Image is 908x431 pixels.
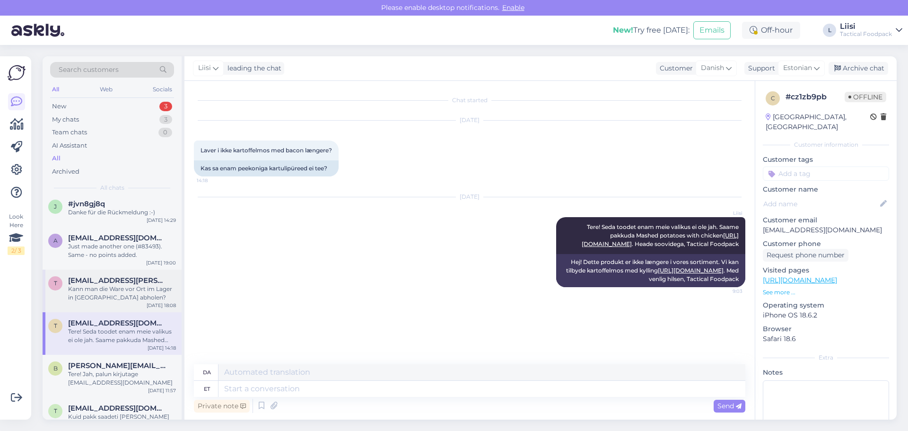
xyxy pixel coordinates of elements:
div: [DATE] 14:18 [148,344,176,352]
div: [DATE] 14:29 [147,217,176,224]
div: et [204,381,210,397]
div: Kuid pakk saadeti [PERSON_NAME] paiku välja ning tühistamise korral peaksite selle [PERSON_NAME] ... [68,413,176,430]
span: t [54,280,57,287]
div: Chat started [194,96,745,105]
b: New! [613,26,633,35]
div: leading the chat [224,63,281,73]
p: Notes [763,368,889,378]
div: 3 [159,102,172,111]
button: Emails [693,21,731,39]
div: L [823,24,836,37]
span: Estonian [783,63,812,73]
p: Safari 18.6 [763,334,889,344]
span: Laver i ikke kartoffelmos med bacon længere? [201,147,332,154]
div: [DATE] 18:08 [147,302,176,309]
span: Danish [701,63,724,73]
span: thilo.neyers@gmx.de [68,276,166,285]
span: Offline [845,92,886,102]
img: Askly Logo [8,64,26,82]
div: 2 / 3 [8,246,25,255]
div: Try free [DATE]: [613,25,690,36]
div: Socials [151,83,174,96]
span: c [771,95,775,102]
div: Web [98,83,114,96]
p: Customer name [763,185,889,194]
div: Archive chat [829,62,888,75]
span: Liisi [707,210,742,217]
p: Operating system [763,300,889,310]
a: [URL][DOMAIN_NAME] [763,276,837,284]
p: [EMAIL_ADDRESS][DOMAIN_NAME] [763,225,889,235]
div: Liisi [840,23,892,30]
div: Request phone number [763,249,848,262]
p: See more ... [763,288,889,297]
span: 9:03 [707,288,742,295]
div: # cz1zb9pb [786,91,845,103]
div: 3 [159,115,172,124]
span: t [54,407,57,414]
div: 0 [158,128,172,137]
span: betty.bytty@gmail.com [68,361,166,370]
div: [DATE] [194,116,745,124]
span: T [54,322,57,329]
span: b [53,365,58,372]
a: [URL][DOMAIN_NAME] [658,267,724,274]
span: Send [717,402,742,410]
div: All [50,83,61,96]
div: Danke für die Rückmeldung :-) [68,208,176,217]
div: Customer [656,63,693,73]
div: [DATE] 11:57 [148,387,176,394]
div: Tactical Foodpack [840,30,892,38]
span: j [54,203,57,210]
div: All [52,154,61,163]
div: Kas sa enam peekoniga kartulipüreed ei tee? [194,160,339,176]
div: Off-hour [742,22,800,39]
span: Liisi [198,63,211,73]
input: Add name [763,199,878,209]
p: Customer tags [763,155,889,165]
div: [DATE] 19:00 [146,259,176,266]
div: [GEOGRAPHIC_DATA], [GEOGRAPHIC_DATA] [766,112,870,132]
span: #jvn8gj8q [68,200,105,208]
div: Team chats [52,128,87,137]
div: Support [744,63,775,73]
span: Thun2011@gmail.com [68,319,166,327]
p: Visited pages [763,265,889,275]
div: [DATE] [194,193,745,201]
span: 14:18 [197,177,232,184]
div: My chats [52,115,79,124]
div: Kann man die Ware vor Ort im Lager in [GEOGRAPHIC_DATA] abholen? [68,285,176,302]
div: Archived [52,167,79,176]
div: Tere! Seda toodet enam meie valikus ei ole jah. Saame pakkuda Mashed potatoes with chicken [URL][... [68,327,176,344]
p: Browser [763,324,889,334]
div: Private note [194,400,250,413]
span: Enable [499,3,527,12]
p: Customer email [763,215,889,225]
div: New [52,102,66,111]
div: Tere! Jah, palun kirjutage [EMAIL_ADDRESS][DOMAIN_NAME] [68,370,176,387]
div: Just made another one (#83493). Same - no points added. [68,242,176,259]
span: Tere! Seda toodet enam meie valikus ei ole jah. Saame pakkuda Mashed potatoes with chicken . Head... [582,223,740,247]
div: Hej! Dette produkt er ikke længere i vores sortiment. Vi kan tilbyde kartoffelmos med kylling . M... [556,254,745,287]
div: Customer information [763,141,889,149]
div: AI Assistant [52,141,87,150]
span: Search customers [59,65,119,75]
span: All chats [100,184,124,192]
span: a [53,237,58,244]
div: Extra [763,353,889,362]
input: Add a tag [763,167,889,181]
p: iPhone OS 18.6.2 [763,310,889,320]
p: Customer phone [763,239,889,249]
div: da [203,364,211,380]
div: Look Here [8,212,25,255]
span: tufan9288@gmail.com [68,404,166,413]
span: avenskevics@gmail.com [68,234,166,242]
a: LiisiTactical Foodpack [840,23,902,38]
